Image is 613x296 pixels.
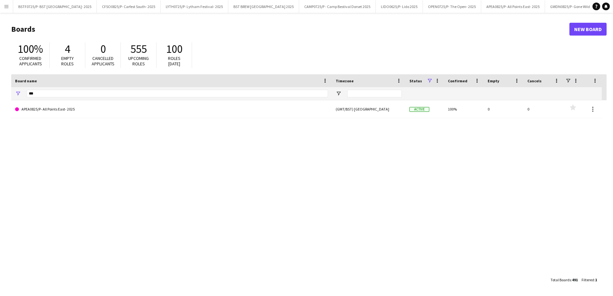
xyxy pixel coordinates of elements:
span: 1 [595,277,597,282]
span: 0 [100,42,106,56]
button: LIDO0625/P- Lido 2025 [376,0,423,13]
span: Cancelled applicants [92,55,114,67]
button: Open Filter Menu [336,91,341,96]
span: Total Boards [550,277,571,282]
input: Board name Filter Input [27,90,328,97]
input: Timezone Filter Input [347,90,402,97]
span: Confirmed [448,78,467,83]
button: OPEN0725/P- The Open- 2025 [423,0,481,13]
span: 100 [166,42,182,56]
div: (GMT/BST) [GEOGRAPHIC_DATA] [332,100,406,118]
div: 0 [524,100,563,118]
button: Open Filter Menu [15,91,21,96]
span: Timezone [336,78,354,83]
span: 555 [130,42,147,56]
h1: Boards [11,24,569,34]
button: CFSO0825/P- Carfest South- 2025 [97,0,161,13]
span: Cancels [527,78,542,83]
span: Upcoming roles [128,55,149,67]
button: BSTF0725/P- BST [GEOGRAPHIC_DATA]- 2025 [13,0,97,13]
span: 100% [18,42,43,56]
span: Empty [488,78,499,83]
span: Active [409,107,429,112]
span: Empty roles [61,55,74,67]
span: Roles [DATE] [168,55,181,67]
span: 491 [572,277,578,282]
a: New Board [569,23,607,36]
div: : [550,274,578,286]
div: 0 [484,100,524,118]
button: BST BREW [GEOGRAPHIC_DATA] 2025 [228,0,299,13]
a: APEA0825/P- All Points East- 2025 [15,100,328,118]
button: LYTH0725/P- Lytham Festival- 2025 [161,0,228,13]
button: APEA0825/P- All Points East- 2025 [481,0,545,13]
span: Confirmed applicants [19,55,42,67]
span: Filtered [582,277,594,282]
button: CAMP0725/P - Camp Bestival Dorset 2025 [299,0,376,13]
span: Board name [15,78,37,83]
div: : [582,274,597,286]
span: Status [409,78,422,83]
div: 100% [444,100,484,118]
span: 4 [65,42,70,56]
